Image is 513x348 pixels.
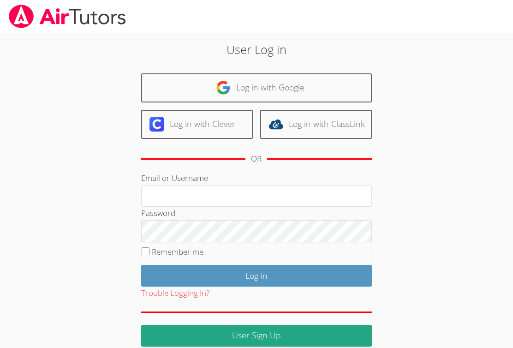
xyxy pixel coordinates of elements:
a: Log in with ClassLink [260,110,372,139]
label: Remember me [152,246,203,257]
button: Trouble Logging In? [141,287,209,300]
img: classlink-logo-d6bb404cc1216ec64c9a2012d9dc4662098be43eaf13dc465df04b49fa7ab582.svg [268,117,283,132]
input: Log in [141,265,372,287]
label: Email or Username [141,173,208,183]
div: OR [251,152,262,166]
h2: User Log in [118,41,395,58]
img: airtutors_banner-c4298cdbf04f3fff15de1276eac7730deb9818008684d7c2e4769d2f7ddbe033.png [8,5,127,28]
a: Log in with Google [141,73,372,102]
a: Log in with Clever [141,110,253,139]
img: google-logo-50288ca7cdecda66e5e0955fdab243c47b7ad437acaf1139b6f446037453330a.svg [216,80,231,95]
a: User Sign Up [141,325,372,347]
img: clever-logo-6eab21bc6e7a338710f1a6ff85c0baf02591cd810cc4098c63d3a4b26e2feb20.svg [149,117,164,132]
label: Password [141,208,175,218]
